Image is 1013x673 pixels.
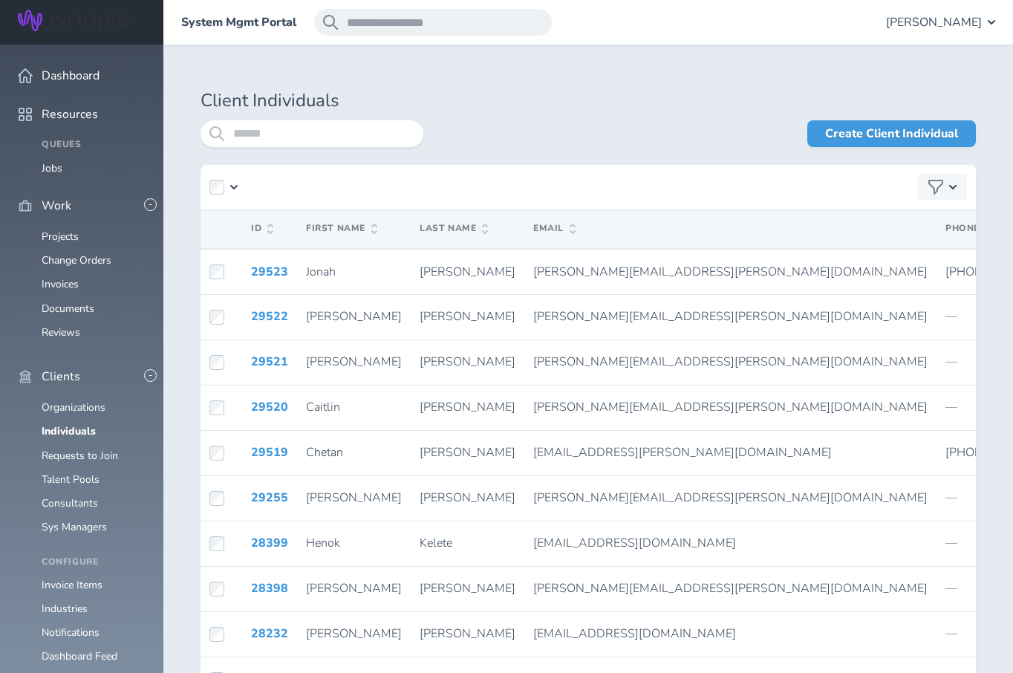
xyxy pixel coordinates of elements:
[42,277,79,291] a: Invoices
[420,399,515,415] span: [PERSON_NAME]
[42,496,98,510] a: Consultants
[306,264,336,280] span: Jonah
[42,649,117,663] a: Dashboard Feed
[533,444,832,461] span: [EMAIL_ADDRESS][PERSON_NAME][DOMAIN_NAME]
[144,198,157,211] button: -
[42,302,94,316] a: Documents
[42,578,102,592] a: Invoice Items
[306,625,402,642] span: [PERSON_NAME]
[306,399,340,415] span: Caitlin
[420,490,515,506] span: [PERSON_NAME]
[420,535,452,551] span: Kelete
[42,520,107,534] a: Sys Managers
[42,400,105,414] a: Organizations
[533,224,576,234] span: Email
[420,580,515,596] span: [PERSON_NAME]
[251,580,288,596] a: 28398
[251,444,288,461] a: 29519
[42,472,100,487] a: Talent Pools
[181,16,296,29] a: System Mgmt Portal
[306,535,340,551] span: Henok
[420,444,515,461] span: [PERSON_NAME]
[251,264,288,280] a: 29523
[42,625,100,640] a: Notifications
[42,424,96,438] a: Individuals
[306,354,402,370] span: [PERSON_NAME]
[42,325,80,339] a: Reviews
[886,9,995,36] button: [PERSON_NAME]
[306,224,377,234] span: First Name
[201,91,976,111] h1: Client Individuals
[42,69,100,82] span: Dashboard
[251,535,288,551] a: 28399
[251,399,288,415] a: 29520
[42,253,111,267] a: Change Orders
[42,108,98,121] span: Resources
[306,490,402,506] span: [PERSON_NAME]
[251,490,288,506] a: 29255
[42,370,80,383] span: Clients
[251,224,273,234] span: ID
[251,354,288,370] a: 29521
[533,535,736,551] span: [EMAIL_ADDRESS][DOMAIN_NAME]
[42,557,146,568] h4: Configure
[533,399,928,415] span: [PERSON_NAME][EMAIL_ADDRESS][PERSON_NAME][DOMAIN_NAME]
[42,602,88,616] a: Industries
[533,625,736,642] span: [EMAIL_ADDRESS][DOMAIN_NAME]
[306,444,343,461] span: Chetan
[42,161,62,175] a: Jobs
[42,140,146,150] h4: Queues
[306,308,402,325] span: [PERSON_NAME]
[420,354,515,370] span: [PERSON_NAME]
[251,308,288,325] a: 29522
[420,264,515,280] span: [PERSON_NAME]
[945,224,991,234] span: Phone
[144,369,157,382] button: -
[18,10,129,31] img: Wripple
[42,230,79,244] a: Projects
[420,224,488,234] span: Last Name
[42,449,118,463] a: Requests to Join
[533,308,928,325] span: [PERSON_NAME][EMAIL_ADDRESS][PERSON_NAME][DOMAIN_NAME]
[420,308,515,325] span: [PERSON_NAME]
[533,354,928,370] span: [PERSON_NAME][EMAIL_ADDRESS][PERSON_NAME][DOMAIN_NAME]
[533,264,928,280] span: [PERSON_NAME][EMAIL_ADDRESS][PERSON_NAME][DOMAIN_NAME]
[807,120,976,147] a: Create Client Individual
[306,580,402,596] span: [PERSON_NAME]
[251,625,288,642] a: 28232
[886,16,982,29] span: [PERSON_NAME]
[42,199,71,212] span: Work
[420,625,515,642] span: [PERSON_NAME]
[533,580,928,596] span: [PERSON_NAME][EMAIL_ADDRESS][PERSON_NAME][DOMAIN_NAME]
[533,490,928,506] span: [PERSON_NAME][EMAIL_ADDRESS][PERSON_NAME][DOMAIN_NAME]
